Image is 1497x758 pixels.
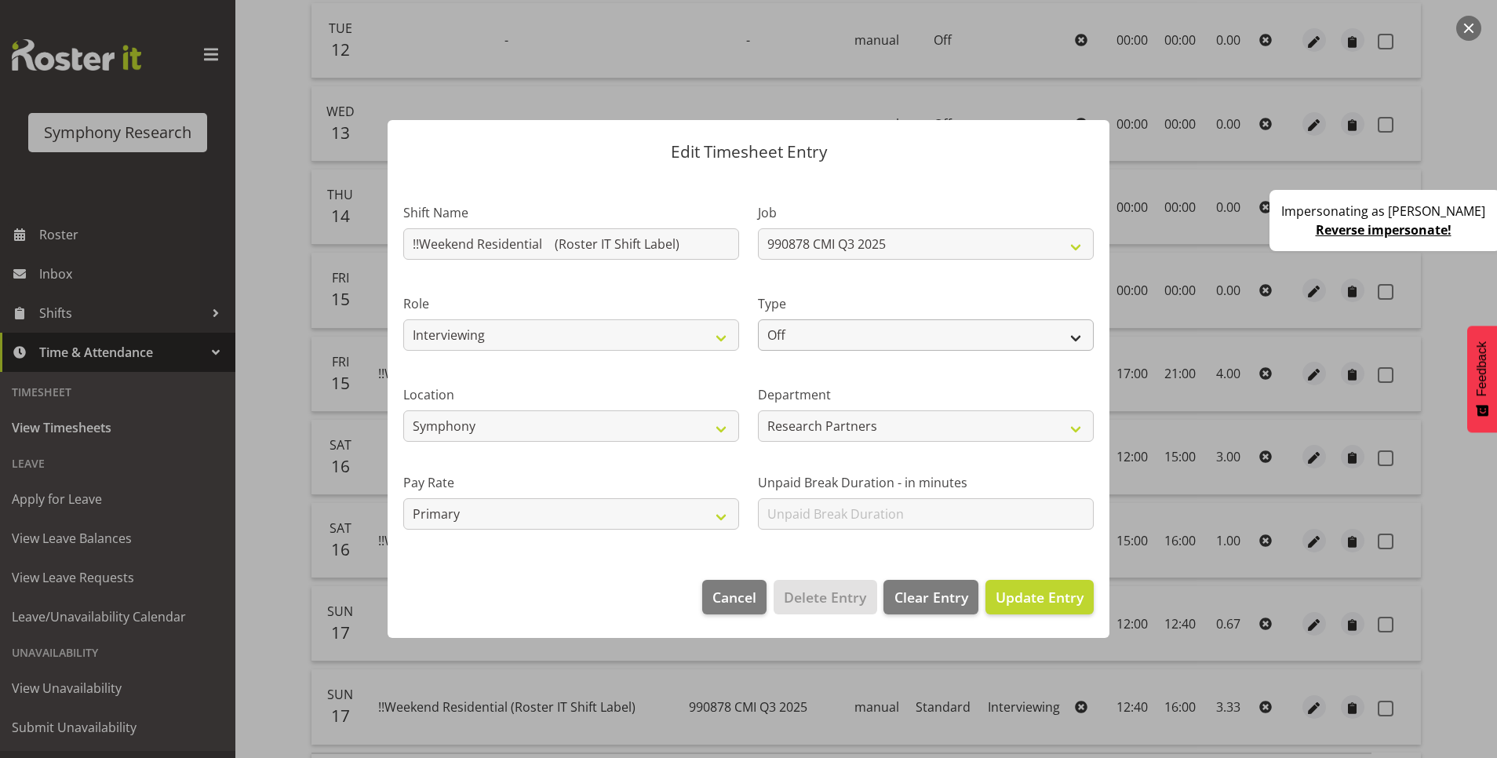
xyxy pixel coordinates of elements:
span: Update Entry [996,588,1084,607]
button: Cancel [702,580,767,614]
a: Reverse impersonate! [1316,221,1451,239]
span: Cancel [712,587,756,607]
span: Clear Entry [894,587,968,607]
span: Feedback [1475,341,1489,396]
p: Edit Timesheet Entry [403,144,1094,160]
label: Type [758,294,1094,313]
label: Shift Name [403,203,739,222]
span: Delete Entry [784,587,866,607]
button: Clear Entry [883,580,978,614]
label: Role [403,294,739,313]
button: Feedback - Show survey [1467,326,1497,432]
input: Unpaid Break Duration [758,498,1094,530]
button: Update Entry [985,580,1094,614]
label: Unpaid Break Duration - in minutes [758,473,1094,492]
label: Department [758,385,1094,404]
p: Impersonating as [PERSON_NAME] [1281,202,1485,220]
button: Delete Entry [774,580,876,614]
label: Pay Rate [403,473,739,492]
label: Location [403,385,739,404]
input: Shift Name [403,228,739,260]
label: Job [758,203,1094,222]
